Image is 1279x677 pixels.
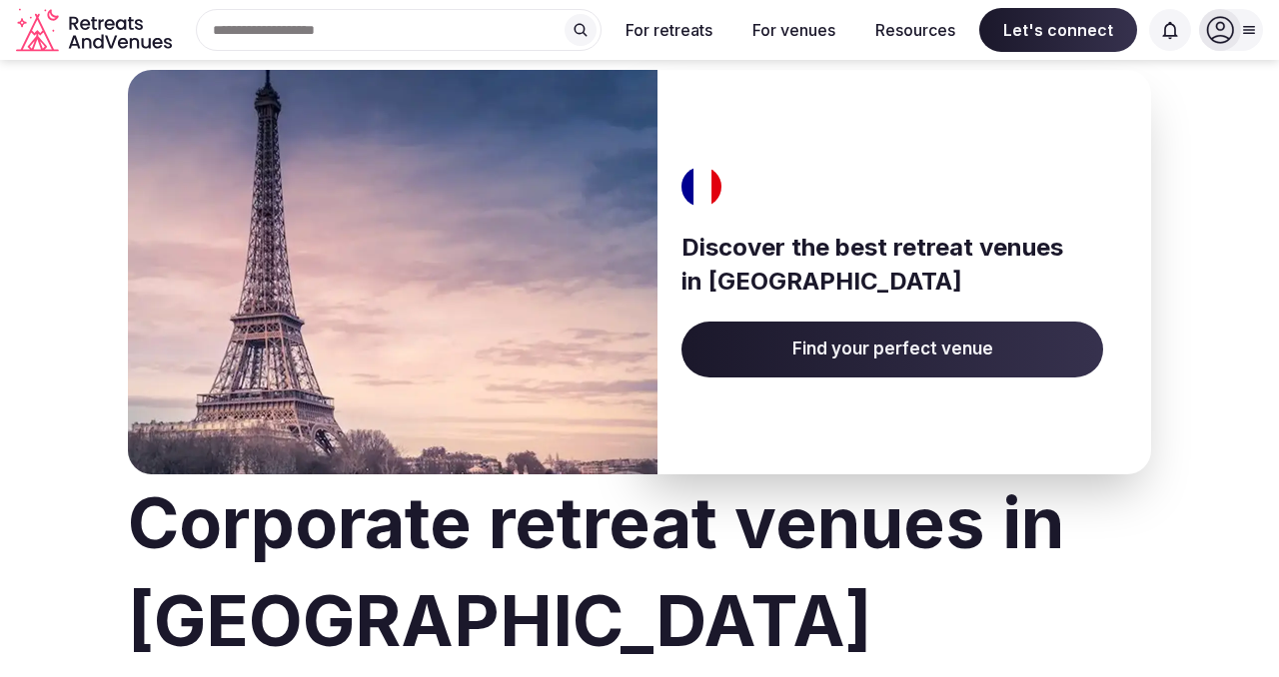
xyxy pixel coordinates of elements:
[128,474,1151,670] h1: Corporate retreat venues in [GEOGRAPHIC_DATA]
[681,231,1103,298] h3: Discover the best retreat venues in [GEOGRAPHIC_DATA]
[859,8,971,52] button: Resources
[736,8,851,52] button: For venues
[16,8,176,53] svg: Retreats and Venues company logo
[979,8,1137,52] span: Let's connect
[610,8,728,52] button: For retreats
[128,70,657,474] img: Banner image for France representative of the country
[681,322,1103,377] a: Find your perfect venue
[16,8,176,53] a: Visit the homepage
[675,167,729,207] img: France's flag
